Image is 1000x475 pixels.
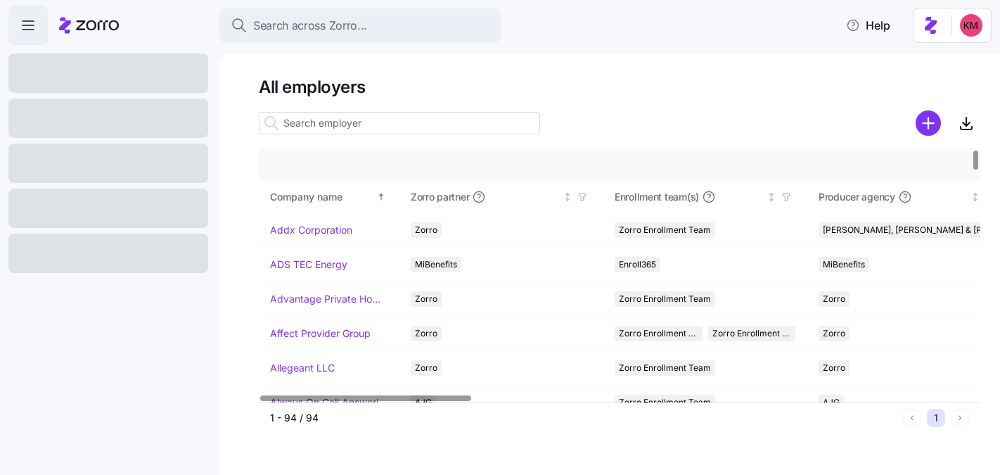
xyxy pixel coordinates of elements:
[619,291,711,307] span: Zorro Enrollment Team
[270,189,374,205] div: Company name
[615,190,699,204] span: Enrollment team(s)
[411,190,469,204] span: Zorro partner
[415,257,457,272] span: MiBenefits
[603,181,807,213] th: Enrollment team(s)Not sorted
[619,222,711,238] span: Zorro Enrollment Team
[270,327,371,341] a: Affect Provider Group
[619,257,656,272] span: Enroll365
[903,409,921,427] button: Previous page
[415,326,437,341] span: Zorro
[259,76,980,98] h1: All employers
[970,192,980,202] div: Not sorted
[219,8,501,42] button: Search across Zorro...
[259,181,399,213] th: Company nameSorted ascending
[951,409,969,427] button: Next page
[960,14,982,37] img: 8fbd33f679504da1795a6676107ffb9e
[846,17,890,34] span: Help
[270,292,387,306] a: Advantage Private Home Care
[767,192,776,202] div: Not sorted
[819,190,895,204] span: Producer agency
[376,192,386,202] div: Sorted ascending
[563,192,572,202] div: Not sorted
[253,17,367,34] span: Search across Zorro...
[619,326,698,341] span: Zorro Enrollment Team
[270,411,897,425] div: 1 - 94 / 94
[823,291,845,307] span: Zorro
[399,181,603,213] th: Zorro partnerNot sorted
[415,222,437,238] span: Zorro
[916,110,941,136] svg: add icon
[927,409,945,427] button: 1
[270,258,347,272] a: ADS TEC Energy
[823,360,845,376] span: Zorro
[270,223,352,237] a: Addx Corporation
[619,360,711,376] span: Zorro Enrollment Team
[415,360,437,376] span: Zorro
[712,326,792,341] span: Zorro Enrollment Experts
[823,257,865,272] span: MiBenefits
[835,11,902,39] button: Help
[259,112,540,134] input: Search employer
[823,326,845,341] span: Zorro
[270,361,335,375] a: Allegeant LLC
[415,291,437,307] span: Zorro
